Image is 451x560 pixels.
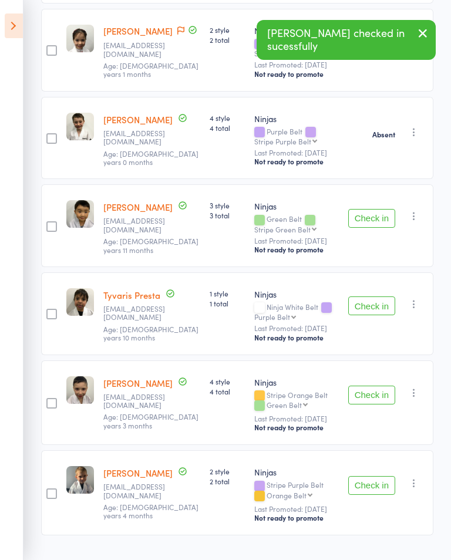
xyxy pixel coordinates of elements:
[254,113,338,124] div: Ninjas
[103,289,160,301] a: Tyvaris Presta
[103,217,180,234] small: xiaojing_17@hotmail.com
[254,423,338,432] div: Not ready to promote
[254,481,338,501] div: Stripe Purple Belt
[210,288,245,298] span: 1 style
[210,210,245,220] span: 3 total
[254,200,338,212] div: Ninjas
[254,225,311,233] div: Stripe Green Belt
[103,25,173,37] a: [PERSON_NAME]
[254,127,338,145] div: Purple Belt
[103,324,198,342] span: Age: [DEMOGRAPHIC_DATA] years 10 months
[254,466,338,478] div: Ninjas
[254,49,311,57] div: Stripe Purple Belt
[210,298,245,308] span: 1 total
[103,483,180,500] small: drwhiteside@hotmail.com
[103,305,180,322] small: vittoriapresta@outlook.com
[103,467,173,479] a: [PERSON_NAME]
[254,137,311,145] div: Stripe Purple Belt
[348,296,395,315] button: Check in
[372,130,395,139] strong: Absent
[103,377,173,389] a: [PERSON_NAME]
[66,376,94,404] img: image1721283586.png
[103,502,198,520] span: Age: [DEMOGRAPHIC_DATA] years 4 months
[103,393,180,410] small: t_surace91@hotmail.com
[267,491,307,499] div: Orange Belt
[66,288,94,316] img: image1754546334.png
[267,401,302,409] div: Green Belt
[254,333,338,342] div: Not ready to promote
[103,60,198,79] span: Age: [DEMOGRAPHIC_DATA] years 1 months
[210,200,245,210] span: 3 style
[66,200,94,228] img: image1711145985.png
[210,376,245,386] span: 4 style
[210,25,245,35] span: 2 style
[103,201,173,213] a: [PERSON_NAME]
[254,505,338,513] small: Last Promoted: [DATE]
[254,288,338,300] div: Ninjas
[103,236,198,254] span: Age: [DEMOGRAPHIC_DATA] years 11 months
[254,69,338,79] div: Not ready to promote
[254,245,338,254] div: Not ready to promote
[257,20,436,60] div: [PERSON_NAME] checked in sucessfully
[254,215,338,232] div: Green Belt
[103,411,198,430] span: Age: [DEMOGRAPHIC_DATA] years 3 months
[254,376,338,388] div: Ninjas
[254,60,338,69] small: Last Promoted: [DATE]
[254,414,338,423] small: Last Promoted: [DATE]
[210,476,245,486] span: 2 total
[254,391,338,411] div: Stripe Orange Belt
[103,41,180,58] small: maree_djalikian@outlook.com
[254,39,338,57] div: Purple Belt
[66,25,94,52] img: image1742593095.png
[210,123,245,133] span: 4 total
[348,476,395,495] button: Check in
[210,386,245,396] span: 4 total
[254,237,338,245] small: Last Promoted: [DATE]
[254,313,290,321] div: Purple Belt
[103,129,180,146] small: ajtdrake@gmail.com
[254,157,338,166] div: Not ready to promote
[66,113,94,140] img: image1740027630.png
[210,466,245,476] span: 2 style
[254,303,338,321] div: Ninja White Belt
[254,324,338,332] small: Last Promoted: [DATE]
[254,25,338,36] div: Ninjas
[348,386,395,404] button: Check in
[103,149,198,167] span: Age: [DEMOGRAPHIC_DATA] years 0 months
[103,113,173,126] a: [PERSON_NAME]
[254,513,338,522] div: Not ready to promote
[210,113,245,123] span: 4 style
[210,35,245,45] span: 2 total
[348,209,395,228] button: Check in
[66,466,94,494] img: image1725661656.png
[254,149,338,157] small: Last Promoted: [DATE]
